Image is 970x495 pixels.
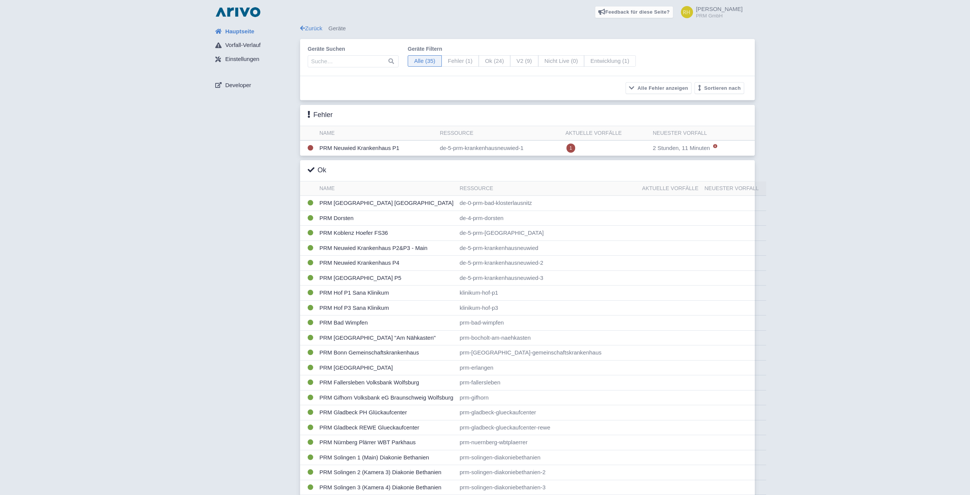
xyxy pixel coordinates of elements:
th: Name [316,181,457,196]
td: prm-[GEOGRAPHIC_DATA]-gemeinschaftskrankenhaus [457,345,639,361]
button: Sortieren nach [695,82,744,94]
td: prm-erlangen [457,360,639,375]
a: Hauptseite [209,24,300,39]
span: Developer [225,81,251,90]
span: Hauptseite [225,27,254,36]
td: de-5-prm-[GEOGRAPHIC_DATA] [457,226,639,241]
td: PRM Neuwied Krankenhaus P2&P3 - Main [316,240,457,256]
td: prm-gladbeck-glueckaufcenter [457,405,639,420]
td: PRM Gladbeck PH Glückaufcenter [316,405,457,420]
td: de-5-prm-krankenhausneuwied-2 [457,256,639,271]
td: PRM Gifhorn Volksbank eG Braunschweig Wolfsburg [316,390,457,405]
td: PRM Bonn Gemeinschaftskrankenhaus [316,345,457,361]
td: de-5-prm-krankenhausneuwied-3 [457,270,639,286]
label: Geräte filtern [408,45,636,53]
td: PRM Koblenz Hoefer FS36 [316,226,457,241]
td: PRM Dorsten [316,211,457,226]
span: Ok (24) [479,55,510,67]
span: [PERSON_NAME] [696,6,743,12]
td: PRM [GEOGRAPHIC_DATA] [GEOGRAPHIC_DATA] [316,196,457,211]
span: 2 Stunden, 11 Minuten [653,145,710,151]
a: [PERSON_NAME] PRM GmbH [676,6,743,18]
td: PRM Bad Wimpfen [316,315,457,331]
td: PRM Solingen 2 (Kamera 3) Diakonie Bethanien [316,465,457,480]
td: klinikum-hof-p3 [457,300,639,315]
td: prm-bocholt-am-naehkasten [457,330,639,345]
td: PRM Neuwied Krankenhaus P4 [316,256,457,271]
span: 1 [566,144,575,153]
td: prm-bad-wimpfen [457,315,639,331]
td: PRM [GEOGRAPHIC_DATA] "Am Nähkasten" [316,330,457,345]
td: PRM Hof P3 Sana Klinikum [316,300,457,315]
td: prm-solingen-diakoniebethanien-2 [457,465,639,480]
img: logo [214,6,262,18]
a: Einstellungen [209,52,300,67]
td: PRM Hof P1 Sana Klinikum [316,286,457,301]
span: Vorfall-Verlauf [225,41,260,50]
span: V2 (9) [510,55,538,67]
td: prm-solingen-diakoniebethanien-3 [457,480,639,495]
td: prm-fallersleben [457,375,639,390]
span: Entwicklung (1) [584,55,636,67]
td: PRM Solingen 1 (Main) Diakonie Bethanien [316,450,457,465]
th: Neuester Vorfall [701,181,766,196]
td: klinikum-hof-p1 [457,286,639,301]
th: Name [316,126,437,141]
label: Geräte suchen [308,45,399,53]
td: PRM [GEOGRAPHIC_DATA] [316,360,457,375]
td: de-5-prm-krankenhausneuwied [457,240,639,256]
th: Neuester Vorfall [650,126,755,141]
td: de-4-prm-dorsten [457,211,639,226]
small: PRM GmbH [696,13,743,18]
td: PRM Fallersleben Volksbank Wolfsburg [316,375,457,390]
td: PRM Neuwied Krankenhaus P1 [316,141,437,156]
th: Ressource [457,181,639,196]
td: PRM Solingen 3 (Kamera 4) Diakonie Bethanien [316,480,457,495]
input: Suche… [308,55,399,67]
a: Feedback für diese Seite? [595,6,673,18]
td: prm-gladbeck-glueckaufcenter-rewe [457,420,639,435]
td: PRM Gladbeck REWE Glueckaufcenter [316,420,457,435]
div: Geräte [300,24,755,33]
a: Zurück [300,25,322,31]
th: Aktuelle Vorfälle [639,181,702,196]
h3: Ok [308,166,326,175]
td: PRM [GEOGRAPHIC_DATA] P5 [316,270,457,286]
h3: Fehler [308,111,333,119]
a: Developer [209,78,300,92]
th: Aktuelle Vorfälle [562,126,649,141]
td: prm-nuernberg-wbtplaerrer [457,435,639,450]
th: Ressource [437,126,563,141]
span: Fehler (1) [441,55,479,67]
a: Vorfall-Verlauf [209,38,300,53]
span: Nicht Live (0) [538,55,584,67]
td: de-5-prm-krankenhausneuwied-1 [437,141,563,156]
span: Alle (35) [408,55,442,67]
button: Alle Fehler anzeigen [626,82,692,94]
td: de-0-prm-bad-klosterlausnitz [457,196,639,211]
td: prm-gifhorn [457,390,639,405]
td: prm-solingen-diakoniebethanien [457,450,639,465]
td: PRM Nürnberg Plärrer WBT Parkhaus [316,435,457,450]
span: Einstellungen [225,55,259,64]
